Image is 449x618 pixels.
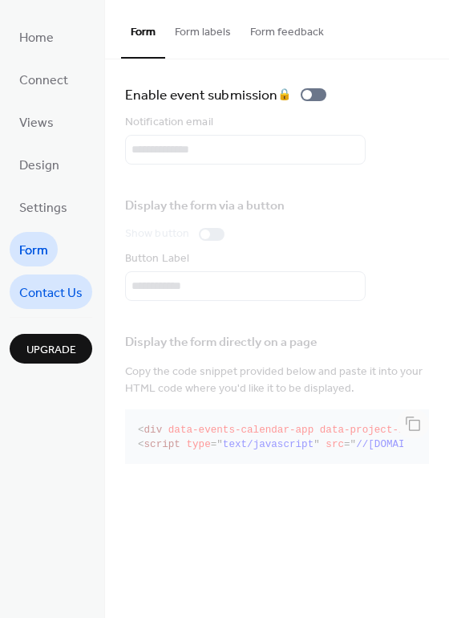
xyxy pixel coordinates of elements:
button: Upgrade [10,334,92,364]
span: Settings [19,196,67,221]
a: Form [10,232,58,266]
span: Upgrade [26,342,76,359]
a: Design [10,147,69,181]
span: Views [19,111,54,136]
a: Connect [10,62,78,96]
span: Home [19,26,54,51]
span: Contact Us [19,281,83,306]
span: Connect [19,68,68,93]
a: Views [10,104,63,139]
span: Design [19,153,59,178]
a: Home [10,19,63,54]
a: Contact Us [10,274,92,309]
a: Settings [10,189,77,224]
span: Form [19,238,48,263]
